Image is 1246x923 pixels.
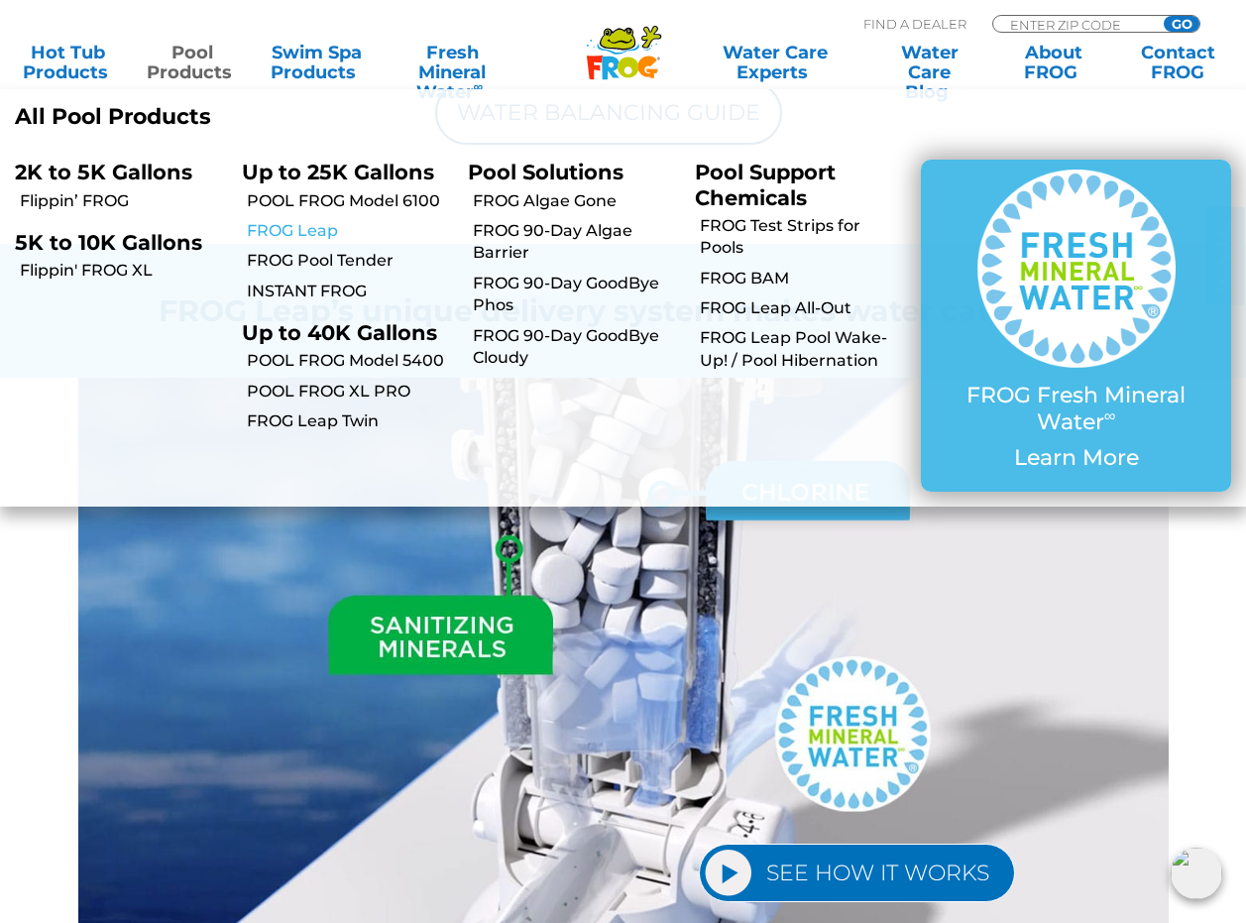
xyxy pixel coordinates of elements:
a: POOL FROG Model 5400 [247,350,454,372]
a: SEE HOW IT WORKS [699,844,1015,902]
p: 5K to 10K Gallons [15,230,212,255]
p: Up to 25K Gallons [242,160,439,184]
input: GO [1164,16,1199,32]
p: Find A Dealer [863,15,966,33]
a: Water CareBlog [881,43,977,82]
a: FROG Pool Tender [247,250,454,272]
a: All Pool Products [15,104,609,130]
a: Fresh MineralWater∞ [393,43,513,82]
a: FROG 90-Day GoodBye Cloudy [473,325,680,370]
p: Up to 40K Gallons [242,320,439,345]
sup: ∞ [474,78,484,94]
p: Learn More [961,445,1191,471]
a: FROG Leap Pool Wake-Up! / Pool Hibernation [700,327,907,372]
a: FROG BAM [700,268,907,289]
p: FROG Fresh Mineral Water [961,383,1191,435]
p: Pool Support Chemicals [695,160,892,209]
a: Swim SpaProducts [268,43,364,82]
a: ContactFROG [1130,43,1226,82]
a: Flippin' FROG XL [20,260,227,282]
img: openIcon [1171,848,1222,899]
a: Pool Solutions [468,160,623,184]
a: FROG Leap [247,220,454,242]
a: FROG Fresh Mineral Water∞ Learn More [961,170,1191,481]
a: FROG Test Strips for Pools [700,215,907,260]
a: POOL FROG XL PRO [247,381,454,403]
a: POOL FROG Model 6100 [247,190,454,212]
a: Hot TubProducts [20,43,116,82]
a: FROG Leap Twin [247,410,454,432]
a: FROG Algae Gone [473,190,680,212]
a: FROG 90-Day Algae Barrier [473,220,680,265]
p: 2K to 5K Gallons [15,160,212,184]
a: Water CareExperts [697,43,853,82]
a: INSTANT FROG [247,281,454,302]
a: Flippin’ FROG [20,190,227,212]
a: FROG Leap All-Out [700,297,907,319]
sup: ∞ [1104,405,1116,425]
a: PoolProducts [144,43,240,82]
a: FROG 90-Day GoodBye Phos [473,273,680,317]
input: Zip Code Form [1008,16,1142,33]
a: AboutFROG [1005,43,1101,82]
